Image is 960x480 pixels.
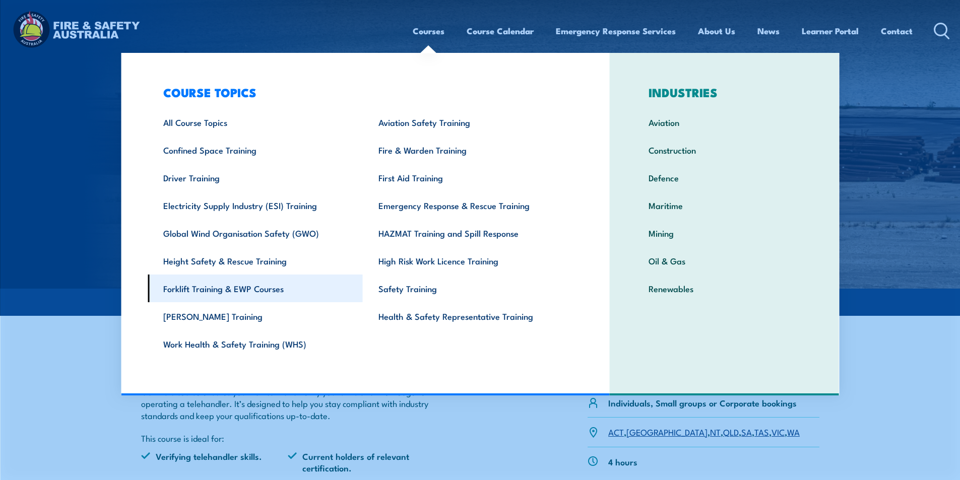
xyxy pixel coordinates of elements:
[148,108,363,136] a: All Course Topics
[363,275,578,302] a: Safety Training
[413,18,444,44] a: Courses
[148,247,363,275] a: Height Safety & Rescue Training
[363,108,578,136] a: Aviation Safety Training
[363,219,578,247] a: HAZMAT Training and Spill Response
[633,136,816,164] a: Construction
[148,275,363,302] a: Forklift Training & EWP Courses
[148,85,578,99] h3: COURSE TOPICS
[148,164,363,191] a: Driver Training
[467,18,534,44] a: Course Calendar
[633,108,816,136] a: Aviation
[148,302,363,330] a: [PERSON_NAME] Training
[633,85,816,99] h3: INDUSTRIES
[363,247,578,275] a: High Risk Work Licence Training
[757,18,780,44] a: News
[710,426,721,438] a: NT
[148,136,363,164] a: Confined Space Training
[802,18,859,44] a: Learner Portal
[608,456,637,467] p: 4 hours
[363,302,578,330] a: Health & Safety Representative Training
[141,386,435,421] p: Our VOC course ensures you maintain and verify your skills and knowledge for operating a telehand...
[608,426,624,438] a: ACT
[741,426,752,438] a: SA
[626,426,708,438] a: [GEOGRAPHIC_DATA]
[633,275,816,302] a: Renewables
[141,450,288,474] li: Verifying telehandler skills.
[288,450,435,474] li: Current holders of relevant certification.
[633,219,816,247] a: Mining
[633,164,816,191] a: Defence
[772,426,785,438] a: VIC
[363,191,578,219] a: Emergency Response & Rescue Training
[787,426,800,438] a: WA
[148,330,363,358] a: Work Health & Safety Training (WHS)
[723,426,739,438] a: QLD
[881,18,913,44] a: Contact
[633,191,816,219] a: Maritime
[608,397,797,408] p: Individuals, Small groups or Corporate bookings
[148,219,363,247] a: Global Wind Organisation Safety (GWO)
[633,247,816,275] a: Oil & Gas
[141,432,435,444] p: This course is ideal for:
[363,164,578,191] a: First Aid Training
[754,426,769,438] a: TAS
[363,136,578,164] a: Fire & Warden Training
[148,191,363,219] a: Electricity Supply Industry (ESI) Training
[556,18,676,44] a: Emergency Response Services
[608,426,800,438] p: , , , , , , ,
[698,18,735,44] a: About Us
